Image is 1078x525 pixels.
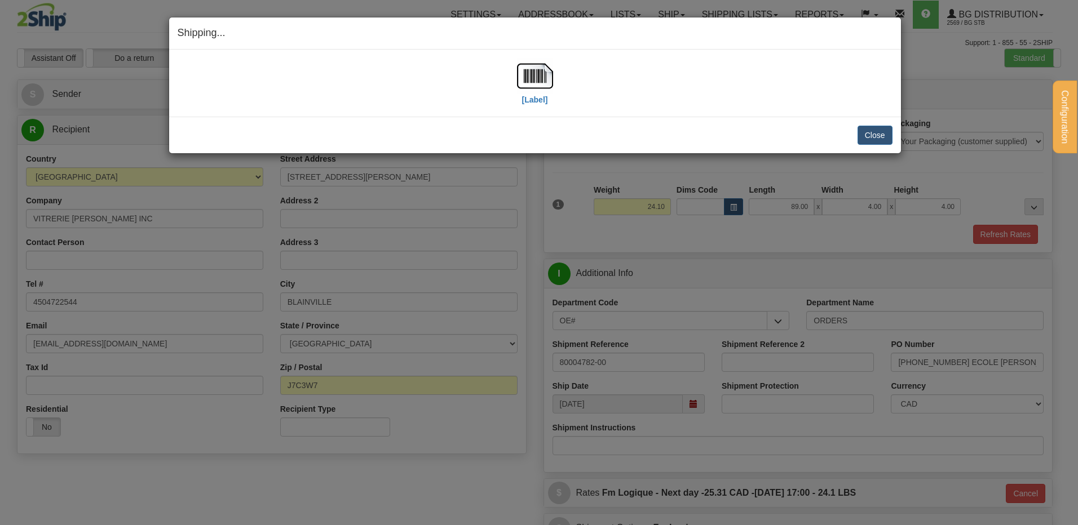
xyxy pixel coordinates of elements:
a: [Label] [517,70,553,104]
iframe: chat widget [1052,205,1077,320]
label: [Label] [522,94,548,105]
span: Shipping... [178,27,226,38]
button: Close [858,126,893,145]
img: barcode.jpg [517,58,553,94]
button: Configuration [1053,81,1077,153]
